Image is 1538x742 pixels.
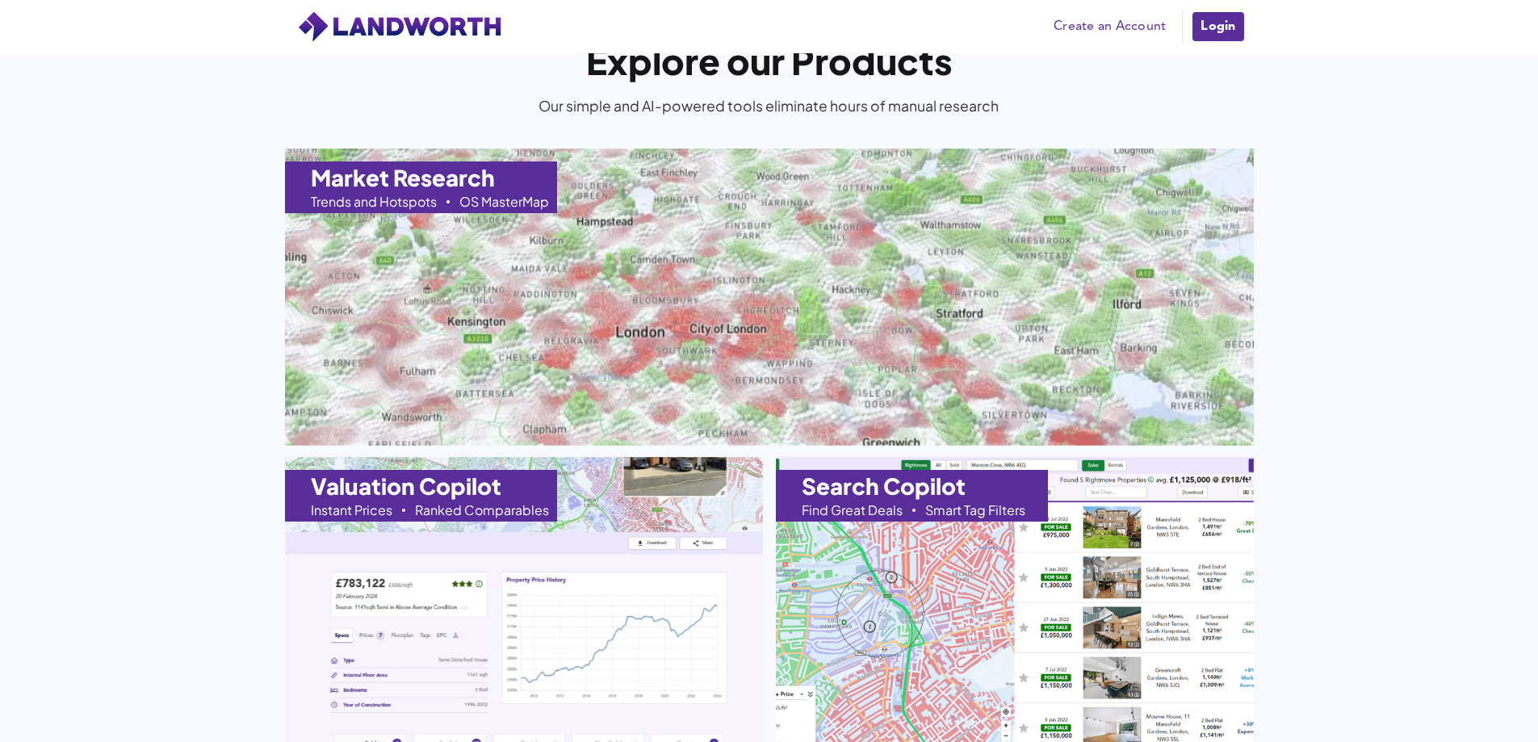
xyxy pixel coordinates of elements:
h1: Explore our Products [586,10,953,78]
div: Ranked Comparables [415,504,549,517]
a: Login [1191,10,1245,43]
div: Smart Tag Filters [925,504,1025,517]
a: Create an Account [1046,15,1174,39]
div: Our simple and AI-powered tools eliminate hours of manual research [534,96,1004,149]
div: Trends and Hotspots [311,195,437,208]
div: OS MasterMap [459,195,549,208]
h1: Search Copilot [802,475,966,497]
a: Market ResearchTrends and HotspotsOS MasterMap [285,149,1254,447]
div: Find Great Deals [802,504,903,517]
div: Instant Prices [311,504,392,517]
h1: Market Research [311,166,495,189]
h1: Valuation Copilot [311,475,501,497]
